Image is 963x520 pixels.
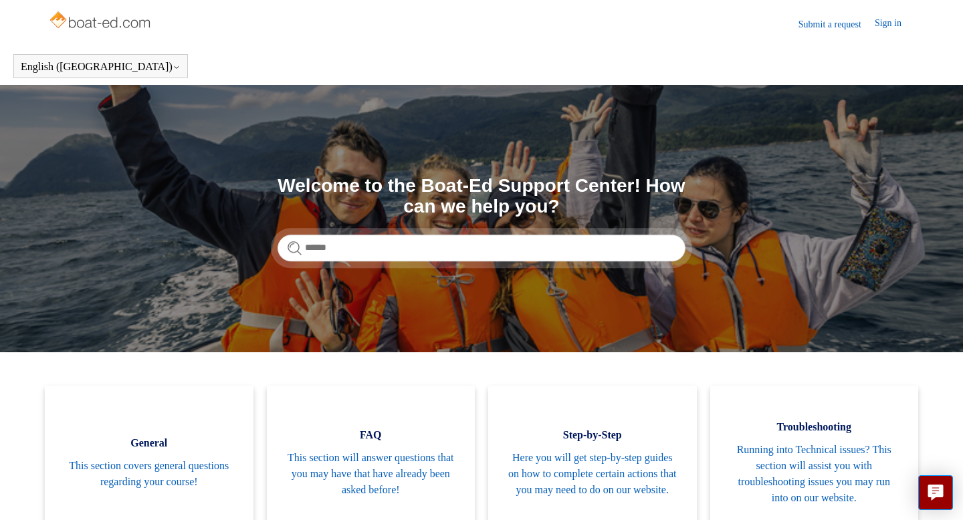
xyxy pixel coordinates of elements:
[65,458,233,490] span: This section covers general questions regarding your course!
[875,16,915,32] a: Sign in
[730,419,899,435] span: Troubleshooting
[730,442,899,506] span: Running into Technical issues? This section will assist you with troubleshooting issues you may r...
[48,8,154,35] img: Boat-Ed Help Center home page
[508,427,677,443] span: Step-by-Step
[278,176,685,217] h1: Welcome to the Boat-Ed Support Center! How can we help you?
[918,475,953,510] button: Live chat
[287,450,455,498] span: This section will answer questions that you may have that have already been asked before!
[21,61,181,73] button: English ([GEOGRAPHIC_DATA])
[278,235,685,261] input: Search
[65,435,233,451] span: General
[287,427,455,443] span: FAQ
[798,17,875,31] a: Submit a request
[508,450,677,498] span: Here you will get step-by-step guides on how to complete certain actions that you may need to do ...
